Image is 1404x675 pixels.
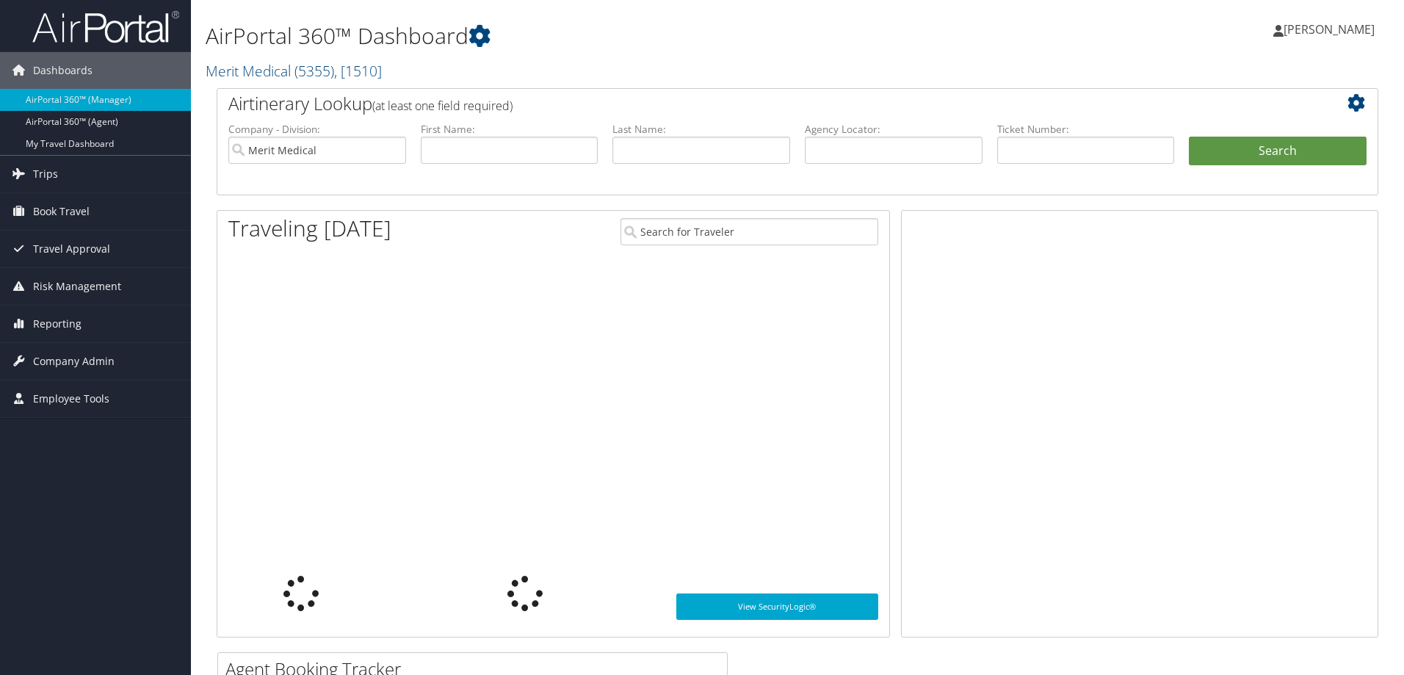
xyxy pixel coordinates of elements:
[33,380,109,417] span: Employee Tools
[1189,137,1367,166] button: Search
[228,213,391,244] h1: Traveling [DATE]
[33,52,93,89] span: Dashboards
[997,122,1175,137] label: Ticket Number:
[294,61,334,81] span: ( 5355 )
[228,91,1270,116] h2: Airtinerary Lookup
[612,122,790,137] label: Last Name:
[372,98,513,114] span: (at least one field required)
[206,61,382,81] a: Merit Medical
[33,268,121,305] span: Risk Management
[33,343,115,380] span: Company Admin
[334,61,382,81] span: , [ 1510 ]
[33,156,58,192] span: Trips
[421,122,598,137] label: First Name:
[33,306,82,342] span: Reporting
[620,218,878,245] input: Search for Traveler
[1284,21,1375,37] span: [PERSON_NAME]
[228,122,406,137] label: Company - Division:
[1273,7,1389,51] a: [PERSON_NAME]
[805,122,983,137] label: Agency Locator:
[676,593,878,620] a: View SecurityLogic®
[33,231,110,267] span: Travel Approval
[33,193,90,230] span: Book Travel
[32,10,179,44] img: airportal-logo.png
[206,21,995,51] h1: AirPortal 360™ Dashboard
